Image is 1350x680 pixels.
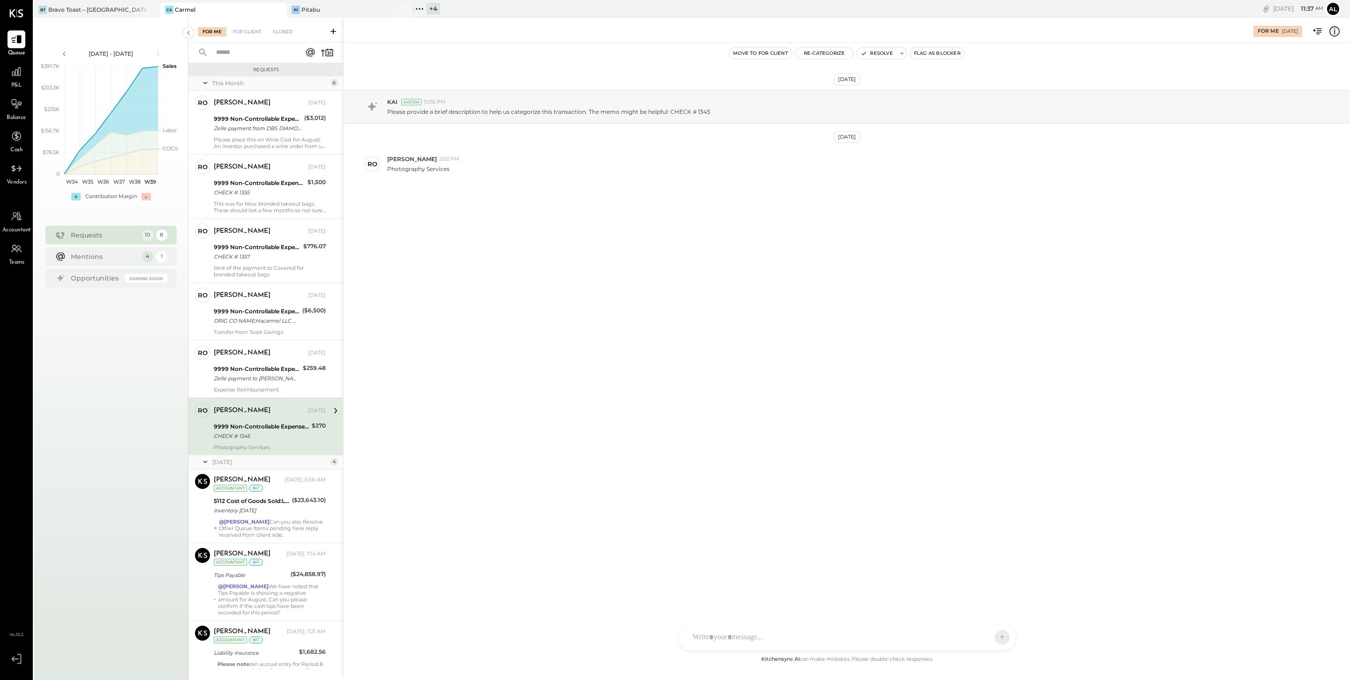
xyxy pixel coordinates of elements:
div: Bravo Toast – [GEOGRAPHIC_DATA] [48,6,146,14]
text: 0 [56,170,60,177]
div: [DATE] [834,74,860,85]
div: [DATE] - [DATE] [71,50,151,58]
div: $270 [312,421,326,430]
div: Transfer from Toast Savings [214,329,326,335]
div: Can you also Resolve Other Queue Items pending here reply received from client side. [219,518,326,538]
div: 5112 Cost of Goods Sold:Liquor Inventory Adjustment [214,496,289,506]
div: System [401,99,421,105]
div: ro [198,291,208,300]
span: 2:02 PM [439,155,459,163]
strong: @[PERSON_NAME] [218,583,269,590]
div: CHECK # 1357 [214,252,300,261]
span: 10:55 PM [424,98,446,106]
div: [PERSON_NAME] [214,627,270,636]
div: [PERSON_NAME] [214,406,270,415]
div: $1,682.56 [299,647,326,657]
div: ro [198,406,208,415]
div: 9999 Non-Controllable Expenses:Other Income and Expenses:To Be Classified [214,422,309,431]
span: KAI [387,98,397,106]
div: 4 [142,251,153,262]
div: Zelle payment to [PERSON_NAME] JPM99blqkejv [214,374,300,383]
div: Requests [193,67,338,73]
text: W37 [113,178,124,185]
text: W38 [128,178,140,185]
span: P&L [11,81,22,90]
span: Cash [10,146,22,155]
button: Move to for client [729,48,792,59]
div: Accountant [214,559,247,566]
div: ro [198,163,208,171]
div: Closed [268,27,297,37]
div: For Client [228,27,266,37]
strong: @[PERSON_NAME] [219,518,270,525]
div: Accountant [214,636,247,643]
div: copy link [1261,4,1271,14]
div: ro [367,160,377,169]
div: + 4 [427,3,440,15]
div: ORIG CO NAME:Hacarmel LLC ORIG ID:XXXXXX8768 DESC DATE: CO ENTRY DESCR:Payment SEC:CCD TRACE#:XXX... [214,316,300,325]
div: [DATE] [308,99,326,107]
div: Contribution Margin [85,193,137,200]
text: $313.3K [41,84,60,91]
text: W39 [144,178,156,185]
text: $391.7K [41,63,60,69]
div: CHECK # 1345 [214,431,309,441]
div: 9999 Non-Controllable Expenses:Other Income and Expenses:To Be Classified [214,243,300,252]
a: Accountant [0,207,32,235]
div: [PERSON_NAME] [214,475,270,485]
div: Pi [292,6,300,14]
div: [DATE] [1282,28,1298,35]
div: [PERSON_NAME] [214,549,270,559]
p: Photography Services [387,165,450,173]
span: Vendors [7,178,27,187]
div: 10 [142,229,153,241]
div: [PERSON_NAME] [214,98,270,108]
div: [DATE], 7:14 AM [286,550,326,558]
a: P&L [0,63,32,90]
button: Al [1326,1,1341,16]
div: Please place this on Wine Cost for August. An investor purchased a wine order from us in late aug... [214,136,326,149]
text: W35 [82,178,93,185]
div: 6 [330,79,338,87]
div: Ca [165,6,173,14]
text: W34 [66,178,78,185]
text: $235K [44,106,60,112]
div: $776.07 [303,242,326,251]
div: This was for New branded takeout bags. These should last a few months so not sure how to best spr... [214,200,326,214]
button: Re-Categorize [795,48,854,59]
div: Opportunities [71,273,120,283]
div: Coming Soon [125,274,167,283]
div: [DATE] [308,228,326,235]
div: BT [38,6,47,14]
strong: Please note: [217,661,251,667]
div: Carmel [175,6,195,14]
div: ($3,012) [304,113,326,123]
div: ($24,858.97) [291,569,326,579]
text: COGS [163,145,178,152]
div: CHECK # 1355 [214,188,305,197]
div: For Me [198,27,226,37]
div: ($6,500) [302,306,326,315]
div: int [249,636,263,643]
a: Queue [0,30,32,58]
div: $1,500 [307,177,326,187]
div: [DATE] [212,458,328,466]
div: 9999 Non-Controllable Expenses:Other Income and Expenses:To Be Classified [214,364,300,374]
div: $259.48 [303,363,326,373]
a: Vendors [0,160,32,187]
div: [DATE] [1273,4,1323,13]
div: + [71,193,81,200]
div: [DATE], 7:21 AM [287,628,326,636]
div: 8 [156,229,167,241]
span: Balance [7,114,26,122]
div: ro [198,98,208,107]
span: Queue [8,49,25,58]
div: [PERSON_NAME] [214,227,270,236]
div: We have noted that Tips Payable is showing a negative amount for August. Can you please confirm i... [218,583,326,616]
text: Labor [163,127,177,133]
div: 1 [156,251,167,262]
a: Balance [0,95,32,122]
div: - [142,193,151,200]
div: Accountant [214,485,247,492]
div: Inventory [DATE] [214,506,289,515]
